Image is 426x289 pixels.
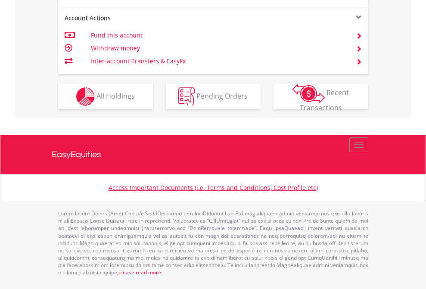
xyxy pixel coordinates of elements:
[91,55,345,68] td: Inter-account Transfers & EasyFx
[58,210,368,276] p: Lorem Ipsum Dolors (Ame) Con a/e SeddOeiusmod tem InciDiduntut Lab Etd mag aliquaen admin veniamq...
[196,91,248,100] span: Pending Orders
[118,269,162,276] a: please read more:
[52,135,375,174] a: EasyEquities
[292,84,325,103] img: transactions-zar-wht.png
[91,29,345,42] td: Fund this account
[109,183,318,192] a: Access Important Documents (i.e. Terms and Conditions, Cost Profile etc)
[58,14,213,22] div: Account Actions
[274,84,368,109] button: Recent Transactions
[91,42,345,55] td: Withdraw money
[166,84,261,109] button: Pending Orders
[178,87,195,106] img: pending_instructions-wht.png
[76,87,95,106] img: holdings-wht.png
[96,91,135,100] span: All Holdings
[58,84,153,109] button: All Holdings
